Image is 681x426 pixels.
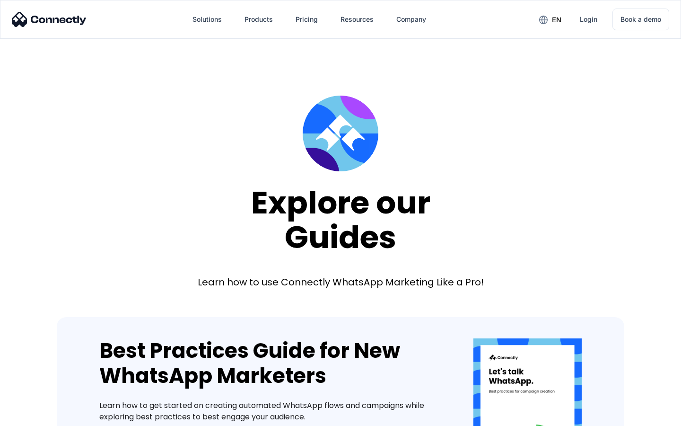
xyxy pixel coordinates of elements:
[19,409,57,423] ul: Language list
[340,13,374,26] div: Resources
[296,13,318,26] div: Pricing
[99,400,445,423] div: Learn how to get started on creating automated WhatsApp flows and campaigns while exploring best ...
[572,8,605,31] a: Login
[244,13,273,26] div: Products
[396,13,426,26] div: Company
[612,9,669,30] a: Book a demo
[198,275,484,289] div: Learn how to use Connectly WhatsApp Marketing Like a Pro!
[552,13,561,27] div: en
[288,8,325,31] a: Pricing
[99,338,445,389] div: Best Practices Guide for New WhatsApp Marketers
[192,13,222,26] div: Solutions
[12,12,87,27] img: Connectly Logo
[251,186,430,254] div: Explore our Guides
[580,13,597,26] div: Login
[9,409,57,423] aside: Language selected: English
